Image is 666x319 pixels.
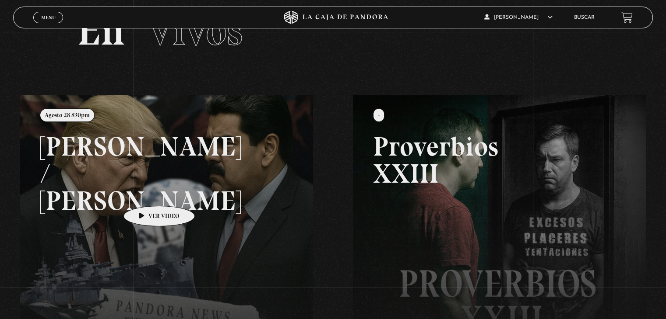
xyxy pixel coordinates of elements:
h2: En [77,10,588,52]
span: Menu [41,15,56,20]
span: Cerrar [38,22,59,28]
a: View your shopping cart [621,11,633,23]
span: Vivos [147,6,243,55]
a: Buscar [574,15,595,20]
span: [PERSON_NAME] [484,15,553,20]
